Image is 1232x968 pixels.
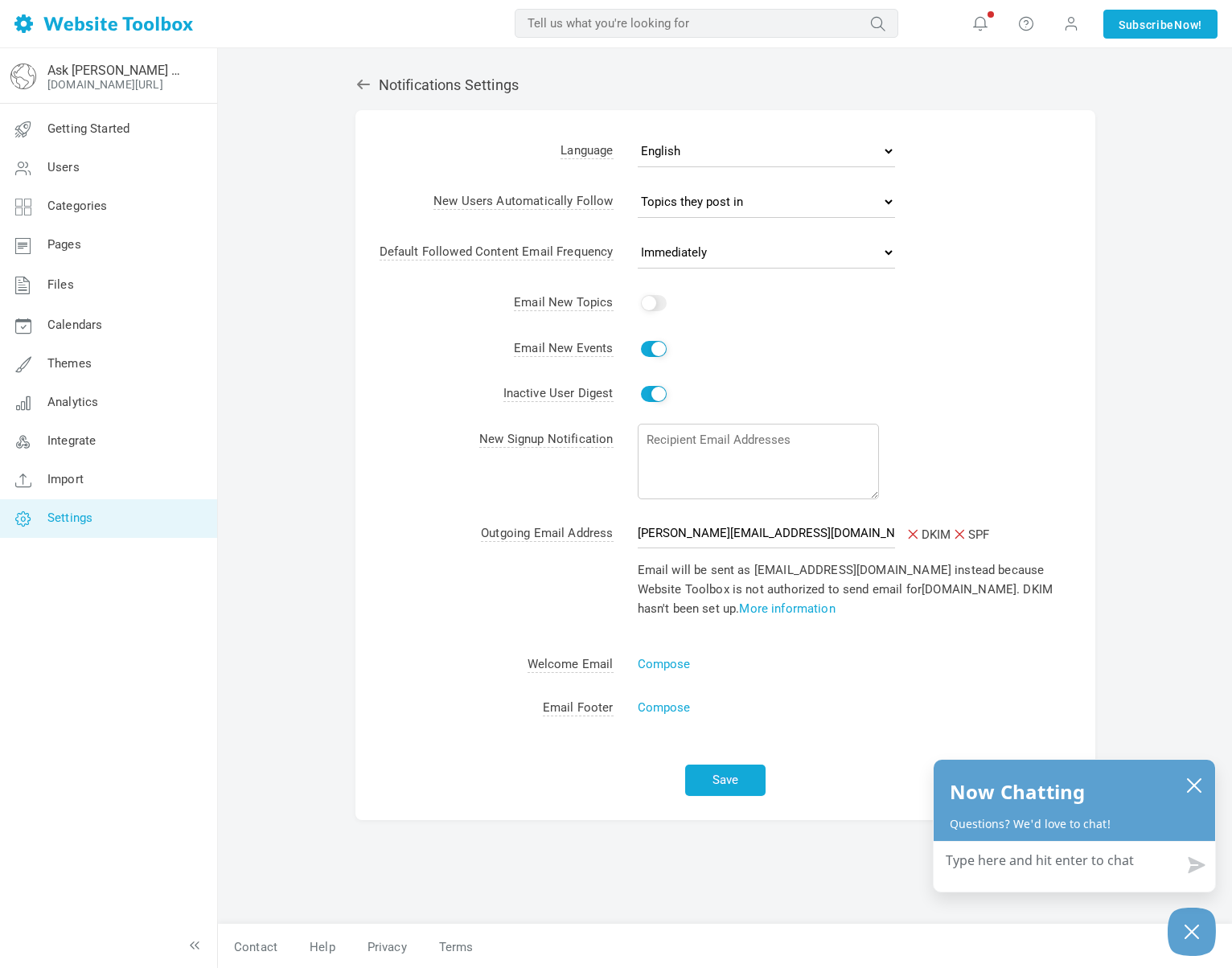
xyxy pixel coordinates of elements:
[10,64,36,89] img: globe-icon.png
[685,765,766,796] button: Save
[561,143,613,159] span: Language
[47,472,84,486] span: Import
[481,526,613,542] span: Outgoing Email Address
[503,386,614,402] span: Inactive User Digest
[47,121,129,136] span: Getting Started
[1175,847,1215,884] button: Send message
[433,194,614,210] span: New Users Automatically Follow
[47,511,92,525] span: Settings
[950,776,1085,808] h2: Now Chatting
[47,237,81,252] span: Pages
[355,76,1095,94] h2: Notifications Settings
[638,657,691,671] a: Compose
[351,933,423,962] a: Privacy
[641,386,667,402] input: Yes
[1181,773,1207,796] button: close chatbox
[641,295,667,311] input: Yes
[905,525,989,544] span: DKIM SPF
[423,933,474,962] a: Terms
[514,295,613,311] span: Email New Topics
[1103,10,1218,39] a: SubscribeNow!
[950,816,1199,832] p: Questions? We'd love to chat!
[47,395,98,409] span: Analytics
[514,341,613,357] span: Email New Events
[528,657,614,673] span: Welcome Email
[739,599,835,618] a: More information
[380,244,614,260] span: Default Followed Content Email Frequency
[47,277,74,292] span: Files
[294,933,351,962] a: Help
[218,933,294,962] a: Contact
[922,582,1016,597] span: [DOMAIN_NAME]
[47,63,187,78] a: Ask [PERSON_NAME] & [PERSON_NAME]
[47,199,108,213] span: Categories
[933,759,1216,892] div: olark chatbox
[1168,908,1216,956] button: Close Chatbox
[479,432,613,448] span: New Signup Notification
[47,78,163,91] a: [DOMAIN_NAME][URL]
[47,433,96,448] span: Integrate
[641,341,667,357] input: Yes
[47,160,80,174] span: Users
[543,700,614,716] span: Email Footer
[515,9,898,38] input: Tell us what you're looking for
[638,700,691,715] a: Compose
[638,560,1071,618] p: Email will be sent as [EMAIL_ADDRESS][DOMAIN_NAME] instead because Website Toolbox is not authori...
[1174,16,1202,34] span: Now!
[47,356,92,371] span: Themes
[638,424,879,499] textarea: Recipient Email Addresses
[47,318,102,332] span: Calendars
